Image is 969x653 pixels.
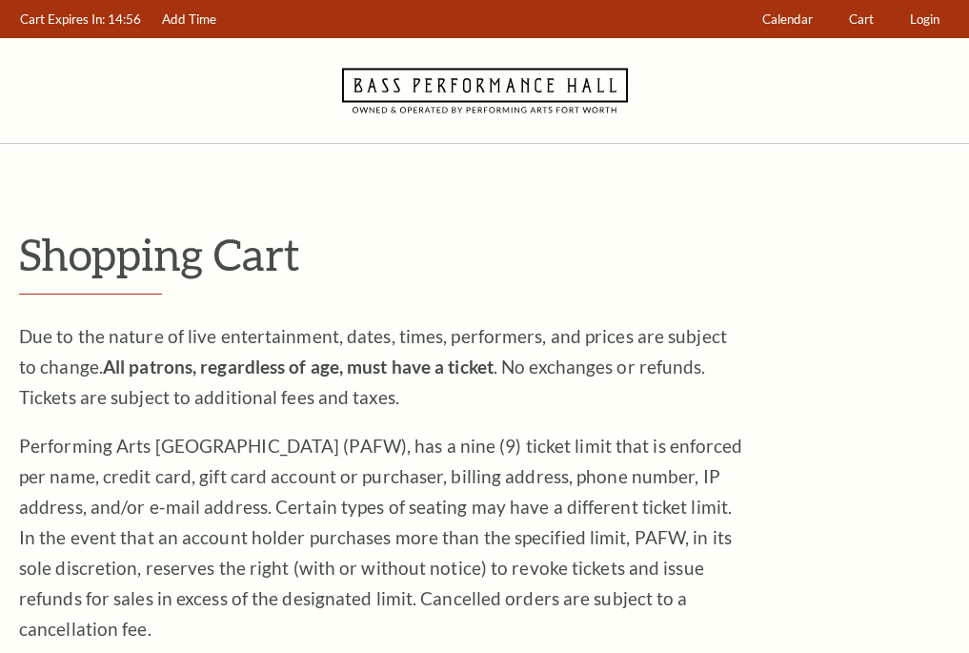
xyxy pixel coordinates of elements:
[849,11,874,27] span: Cart
[153,1,226,38] a: Add Time
[108,11,141,27] span: 14:56
[762,11,813,27] span: Calendar
[901,1,949,38] a: Login
[754,1,822,38] a: Calendar
[103,356,494,378] strong: All patrons, regardless of age, must have a ticket
[20,11,105,27] span: Cart Expires In:
[19,325,727,408] span: Due to the nature of live entertainment, dates, times, performers, and prices are subject to chan...
[910,11,939,27] span: Login
[19,230,950,278] p: Shopping Cart
[19,431,743,644] p: Performing Arts [GEOGRAPHIC_DATA] (PAFW), has a nine (9) ticket limit that is enforced per name, ...
[840,1,883,38] a: Cart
